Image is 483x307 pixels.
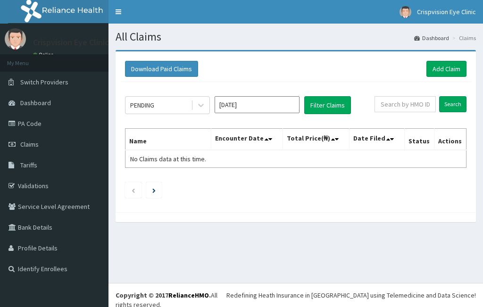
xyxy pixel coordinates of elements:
a: Dashboard [414,34,449,42]
th: Total Price(₦) [283,129,350,150]
input: Search [439,96,466,112]
th: Encounter Date [211,129,283,150]
img: User Image [400,6,411,18]
div: Redefining Heath Insurance in [GEOGRAPHIC_DATA] using Telemedicine and Data Science! [226,290,476,300]
th: Name [125,129,211,150]
p: Crispvision Eye Clinic [33,38,109,47]
span: Dashboard [20,99,51,107]
th: Status [405,129,434,150]
div: PENDING [130,100,154,110]
a: RelianceHMO [168,291,209,299]
h1: All Claims [116,31,476,43]
a: Previous page [131,186,135,194]
strong: Copyright © 2017 . [116,291,211,299]
button: Filter Claims [304,96,351,114]
span: Crispvision Eye Clinic [417,8,476,16]
span: No Claims data at this time. [130,155,206,163]
li: Claims [450,34,476,42]
input: Select Month and Year [215,96,300,113]
a: Next page [152,186,156,194]
input: Search by HMO ID [375,96,436,112]
span: Tariffs [20,161,37,169]
span: Claims [20,140,39,149]
button: Download Paid Claims [125,61,198,77]
th: Actions [434,129,466,150]
img: User Image [5,28,26,50]
a: Online [33,51,56,58]
span: Switch Providers [20,78,68,86]
th: Date Filed [350,129,405,150]
a: Add Claim [426,61,466,77]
